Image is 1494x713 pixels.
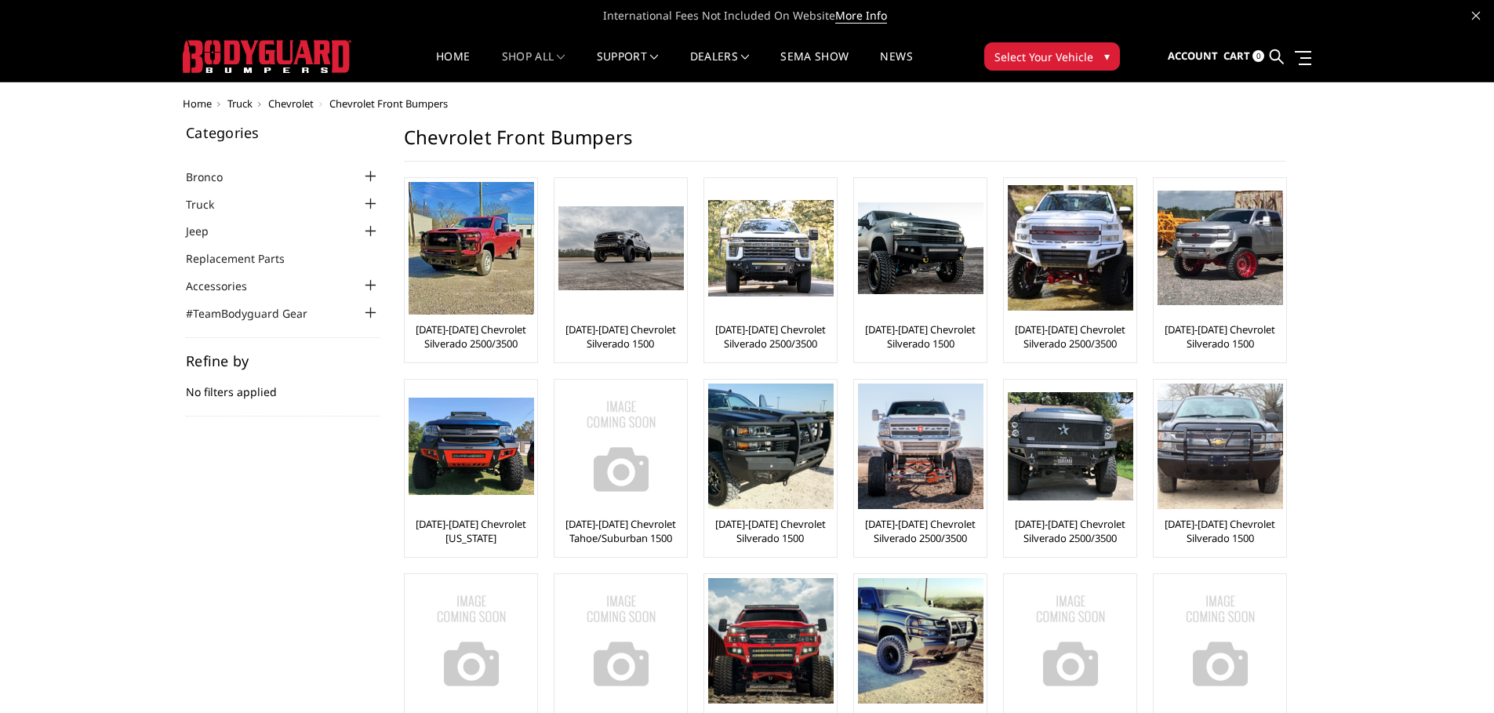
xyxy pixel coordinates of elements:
[558,384,683,509] a: No Image
[708,322,833,351] a: [DATE]-[DATE] Chevrolet Silverado 2500/3500
[436,51,470,82] a: Home
[780,51,849,82] a: SEMA Show
[835,8,887,24] a: More Info
[1008,322,1132,351] a: [DATE]-[DATE] Chevrolet Silverado 2500/3500
[708,517,833,545] a: [DATE]-[DATE] Chevrolet Silverado 1500
[1158,517,1282,545] a: [DATE]-[DATE] Chevrolet Silverado 1500
[329,96,448,111] span: Chevrolet Front Bumpers
[880,51,912,82] a: News
[558,384,684,509] img: No Image
[183,40,351,73] img: BODYGUARD BUMPERS
[409,517,533,545] a: [DATE]-[DATE] Chevrolet [US_STATE]
[186,223,228,239] a: Jeep
[186,250,304,267] a: Replacement Parts
[1158,322,1282,351] a: [DATE]-[DATE] Chevrolet Silverado 1500
[268,96,314,111] a: Chevrolet
[1158,578,1282,704] a: No Image
[1416,638,1494,713] iframe: Chat Widget
[186,354,380,417] div: No filters applied
[690,51,750,82] a: Dealers
[183,96,212,111] a: Home
[558,322,683,351] a: [DATE]-[DATE] Chevrolet Silverado 1500
[597,51,659,82] a: Support
[558,517,683,545] a: [DATE]-[DATE] Chevrolet Tahoe/Suburban 1500
[994,49,1093,65] span: Select Your Vehicle
[1252,50,1264,62] span: 0
[1223,49,1250,63] span: Cart
[186,169,242,185] a: Bronco
[186,354,380,368] h5: Refine by
[186,278,267,294] a: Accessories
[186,126,380,140] h5: Categories
[1168,49,1218,63] span: Account
[858,517,983,545] a: [DATE]-[DATE] Chevrolet Silverado 2500/3500
[409,578,534,704] img: No Image
[1008,517,1132,545] a: [DATE]-[DATE] Chevrolet Silverado 2500/3500
[1008,578,1132,704] a: No Image
[227,96,253,111] a: Truck
[186,196,234,213] a: Truck
[1223,35,1264,78] a: Cart 0
[558,578,684,704] img: No Image
[409,322,533,351] a: [DATE]-[DATE] Chevrolet Silverado 2500/3500
[1104,48,1110,64] span: ▾
[404,126,1285,162] h1: Chevrolet Front Bumpers
[186,305,327,322] a: #TeamBodyguard Gear
[558,578,683,704] a: No Image
[858,322,983,351] a: [DATE]-[DATE] Chevrolet Silverado 1500
[984,42,1120,71] button: Select Your Vehicle
[1008,578,1133,704] img: No Image
[409,578,533,704] a: No Image
[1158,578,1283,704] img: No Image
[1168,35,1218,78] a: Account
[502,51,565,82] a: shop all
